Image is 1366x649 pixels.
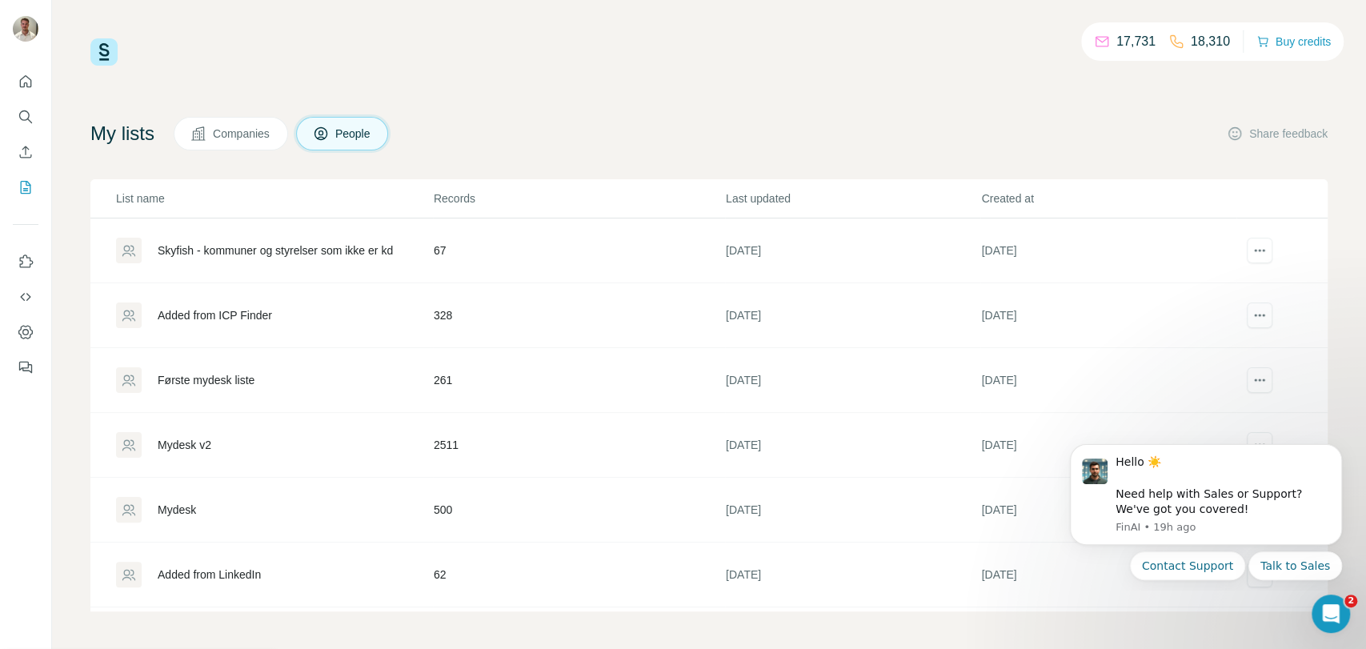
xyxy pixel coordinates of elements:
[980,478,1236,543] td: [DATE]
[158,437,211,453] div: Mydesk v2
[433,283,725,348] td: 328
[1256,30,1331,53] button: Buy credits
[158,372,254,388] div: Første mydesk liste
[980,413,1236,478] td: [DATE]
[1312,595,1350,633] iframe: Intercom live chat
[433,543,725,607] td: 62
[434,190,724,206] p: Records
[13,16,38,42] img: Avatar
[725,348,980,413] td: [DATE]
[1116,32,1156,51] p: 17,731
[1191,32,1230,51] p: 18,310
[980,283,1236,348] td: [DATE]
[13,282,38,311] button: Use Surfe API
[13,138,38,166] button: Enrich CSV
[725,283,980,348] td: [DATE]
[13,353,38,382] button: Feedback
[433,413,725,478] td: 2511
[1247,367,1272,393] button: actions
[13,67,38,96] button: Quick start
[433,348,725,413] td: 261
[725,543,980,607] td: [DATE]
[1227,126,1328,142] button: Share feedback
[13,173,38,202] button: My lists
[13,318,38,347] button: Dashboard
[725,478,980,543] td: [DATE]
[726,190,979,206] p: Last updated
[1046,431,1366,590] iframe: Intercom notifications message
[158,242,393,258] div: Skyfish - kommuner og styrelser som ikke er kd
[725,413,980,478] td: [DATE]
[158,307,272,323] div: Added from ICP Finder
[433,478,725,543] td: 500
[980,348,1236,413] td: [DATE]
[116,190,432,206] p: List name
[1344,595,1357,607] span: 2
[981,190,1235,206] p: Created at
[158,567,261,583] div: Added from LinkedIn
[725,218,980,283] td: [DATE]
[1247,238,1272,263] button: actions
[1247,302,1272,328] button: actions
[90,38,118,66] img: Surfe Logo
[433,218,725,283] td: 67
[13,247,38,276] button: Use Surfe on LinkedIn
[980,218,1236,283] td: [DATE]
[158,502,196,518] div: Mydesk
[13,102,38,131] button: Search
[90,121,154,146] h4: My lists
[980,543,1236,607] td: [DATE]
[213,126,271,142] span: Companies
[335,126,372,142] span: People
